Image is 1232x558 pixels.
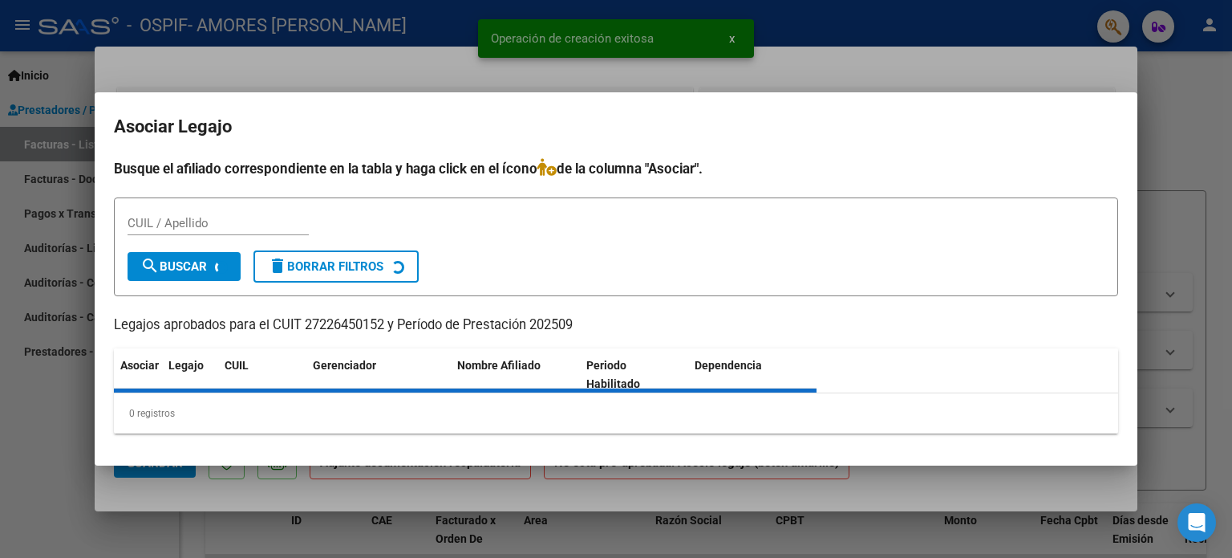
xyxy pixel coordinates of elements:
span: Dependencia [695,359,762,372]
span: Asociar [120,359,159,372]
span: Borrar Filtros [268,259,383,274]
span: Periodo Habilitado [586,359,640,390]
datatable-header-cell: CUIL [218,348,306,401]
datatable-header-cell: Legajo [162,348,218,401]
span: Legajo [168,359,204,372]
datatable-header-cell: Dependencia [688,348,817,401]
mat-icon: search [140,256,160,275]
datatable-header-cell: Nombre Afiliado [451,348,580,401]
div: Open Intercom Messenger [1177,503,1216,542]
datatable-header-cell: Asociar [114,348,162,401]
mat-icon: delete [268,256,287,275]
h2: Asociar Legajo [114,112,1118,142]
button: Buscar [128,252,241,281]
datatable-header-cell: Periodo Habilitado [580,348,688,401]
datatable-header-cell: Gerenciador [306,348,451,401]
div: 0 registros [114,393,1118,434]
span: Gerenciador [313,359,376,372]
span: Buscar [140,259,207,274]
span: Nombre Afiliado [457,359,541,372]
span: CUIL [225,359,249,372]
button: Borrar Filtros [253,250,419,283]
h4: Busque el afiliado correspondiente en la tabla y haga click en el ícono de la columna "Asociar". [114,158,1118,179]
p: Legajos aprobados para el CUIT 27226450152 y Período de Prestación 202509 [114,316,1118,336]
